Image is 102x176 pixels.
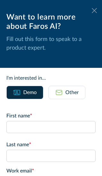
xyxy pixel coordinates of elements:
label: First name [6,112,96,120]
label: Last name [6,141,96,148]
label: Work email [6,167,96,175]
div: I'm interested in... [6,74,96,82]
div: Want to learn more about Faros AI? [6,13,96,31]
div: Demo [23,89,37,96]
p: Fill out this form to speak to a product expert. [6,35,96,52]
div: Other [65,89,79,96]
